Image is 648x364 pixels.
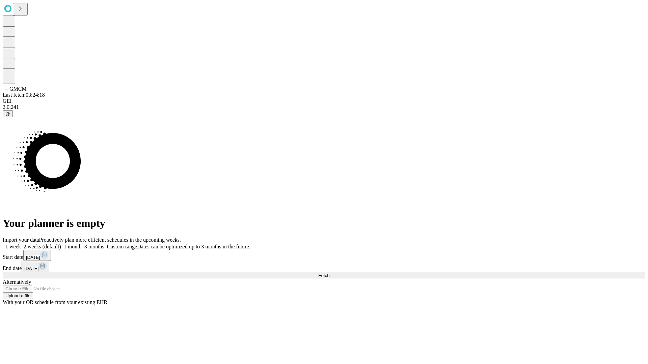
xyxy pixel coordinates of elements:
[5,111,10,116] span: @
[3,98,645,104] div: GEI
[84,244,104,249] span: 3 months
[9,86,27,92] span: GMCM
[3,292,33,299] button: Upload a file
[64,244,82,249] span: 1 month
[3,92,45,98] span: Last fetch: 03:24:18
[3,250,645,261] div: Start date
[3,279,31,285] span: Alternatively
[137,244,250,249] span: Dates can be optimized up to 3 months in the future.
[3,237,39,243] span: Import your data
[5,244,21,249] span: 1 week
[3,217,645,230] h1: Your planner is empty
[3,110,13,117] button: @
[39,237,181,243] span: Proactively plan more efficient schedules in the upcoming weeks.
[3,299,107,305] span: With your OR schedule from your existing EHR
[3,104,645,110] div: 2.0.241
[26,255,40,260] span: [DATE]
[107,244,137,249] span: Custom range
[23,250,51,261] button: [DATE]
[24,244,61,249] span: 2 weeks (default)
[24,266,38,271] span: [DATE]
[3,261,645,272] div: End date
[22,261,49,272] button: [DATE]
[318,273,329,278] span: Fetch
[3,272,645,279] button: Fetch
